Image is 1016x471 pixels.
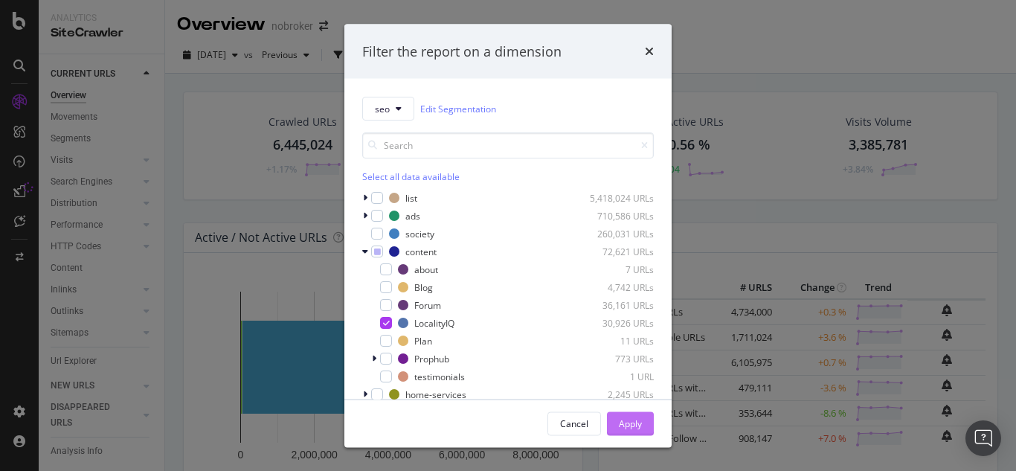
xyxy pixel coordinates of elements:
div: testimonials [414,370,465,382]
div: home-services [405,388,466,400]
div: LocalityIQ [414,316,454,329]
div: 72,621 URLs [581,245,654,257]
button: Cancel [547,411,601,435]
button: Apply [607,411,654,435]
div: 4,742 URLs [581,281,654,293]
button: seo [362,97,414,121]
div: Apply [619,417,642,429]
div: 7 URLs [581,263,654,275]
div: society [405,227,434,240]
a: Edit Segmentation [420,100,496,116]
div: 260,031 URLs [581,227,654,240]
div: content [405,245,437,257]
div: Plan [414,334,432,347]
div: 30,926 URLs [581,316,654,329]
div: Open Intercom Messenger [965,420,1001,456]
div: 2,245 URLs [581,388,654,400]
div: about [414,263,438,275]
div: modal [344,24,672,447]
div: Cancel [560,417,588,429]
div: 11 URLs [581,334,654,347]
div: Blog [414,281,433,293]
div: list [405,191,417,204]
input: Search [362,132,654,158]
div: 710,586 URLs [581,209,654,222]
div: 5,418,024 URLs [581,191,654,204]
div: 36,161 URLs [581,298,654,311]
div: Filter the report on a dimension [362,42,562,61]
div: 773 URLs [581,352,654,365]
div: times [645,42,654,61]
div: Prophub [414,352,449,365]
div: ads [405,209,420,222]
div: Forum [414,298,441,311]
div: 1 URL [581,370,654,382]
div: Select all data available [362,170,654,183]
span: seo [375,102,390,115]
